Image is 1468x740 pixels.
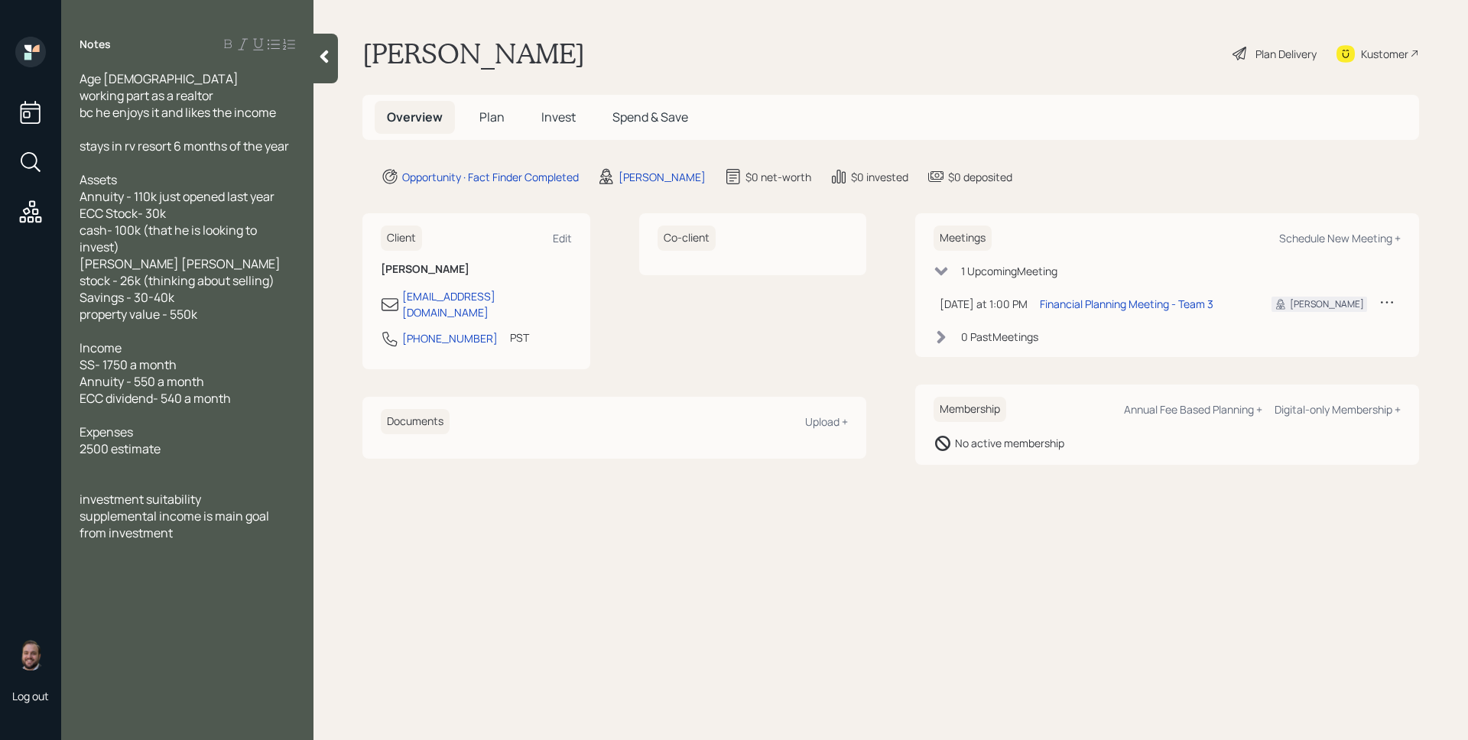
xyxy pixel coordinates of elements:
span: Assets Annuity - 110k just opened last year ECC Stock- 30k cash- 100k (that he is looking to inve... [80,171,283,323]
h6: [PERSON_NAME] [381,263,572,276]
div: $0 net-worth [745,169,811,185]
img: james-distasi-headshot.png [15,640,46,670]
div: 0 Past Meeting s [961,329,1038,345]
div: Annual Fee Based Planning + [1124,402,1262,417]
span: Plan [479,109,505,125]
span: Invest [541,109,576,125]
span: Expenses 2500 estimate [80,424,161,457]
div: [PHONE_NUMBER] [402,330,498,346]
div: Edit [553,231,572,245]
div: Digital-only Membership + [1275,402,1401,417]
div: Schedule New Meeting + [1279,231,1401,245]
h6: Membership [934,397,1006,422]
div: Plan Delivery [1255,46,1317,62]
div: Log out [12,689,49,703]
div: [PERSON_NAME] [619,169,706,185]
span: Age [DEMOGRAPHIC_DATA] working part as a realtor bc he enjoys it and likes the income [80,70,276,121]
div: [DATE] at 1:00 PM [940,296,1028,312]
span: investment suitability supplemental income is main goal from investment [80,491,271,541]
div: [EMAIL_ADDRESS][DOMAIN_NAME] [402,288,572,320]
div: 1 Upcoming Meeting [961,263,1057,279]
div: [PERSON_NAME] [1290,297,1364,311]
h6: Client [381,226,422,251]
div: No active membership [955,435,1064,451]
span: Spend & Save [612,109,688,125]
div: Upload + [805,414,848,429]
span: Income SS- 1750 a month Annuity - 550 a month ECC dividend- 540 a month [80,339,231,407]
div: Opportunity · Fact Finder Completed [402,169,579,185]
div: PST [510,329,529,346]
h6: Meetings [934,226,992,251]
div: $0 deposited [948,169,1012,185]
span: Overview [387,109,443,125]
div: $0 invested [851,169,908,185]
h6: Co-client [658,226,716,251]
span: stays in rv resort 6 months of the year [80,138,289,154]
h6: Documents [381,409,450,434]
label: Notes [80,37,111,52]
h1: [PERSON_NAME] [362,37,585,70]
div: Kustomer [1361,46,1408,62]
div: Financial Planning Meeting - Team 3 [1040,296,1213,312]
